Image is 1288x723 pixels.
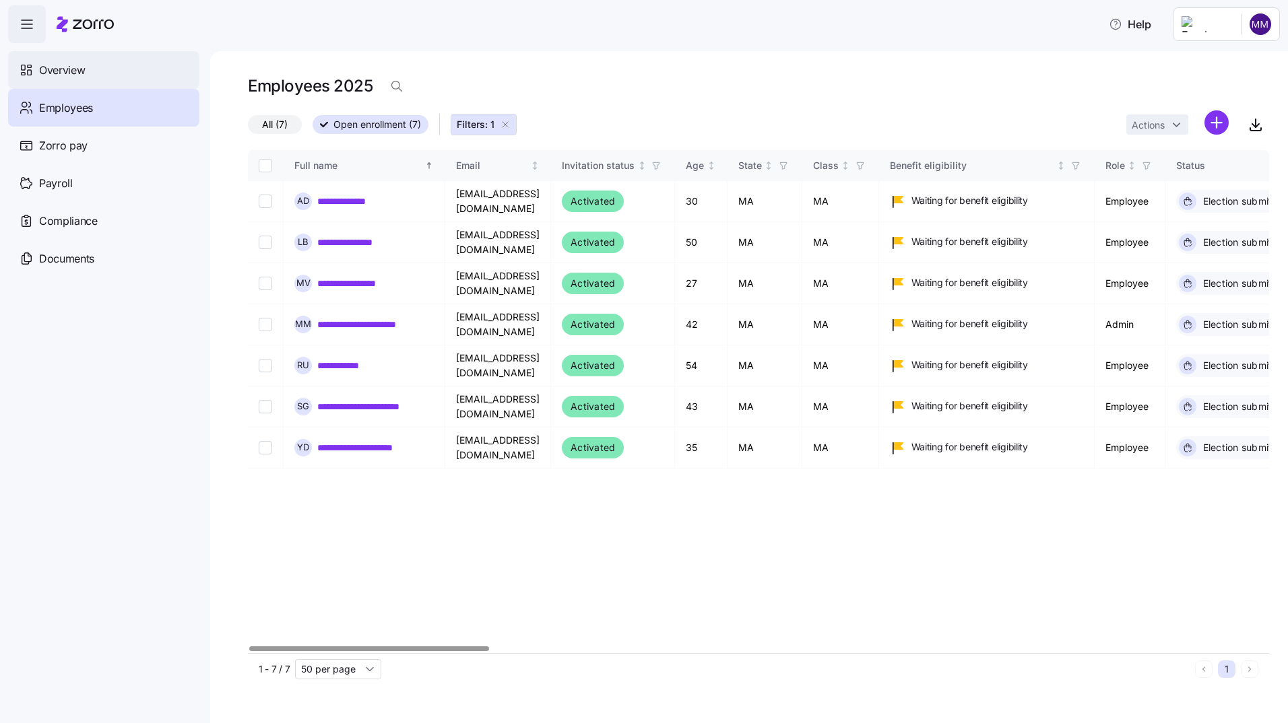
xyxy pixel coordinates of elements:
[259,359,272,372] input: Select record 5
[728,345,802,386] td: MA
[911,399,1028,413] span: Waiting for benefit eligibility
[1095,181,1165,222] td: Employee
[686,158,704,173] div: Age
[551,150,675,181] th: Invitation statusNot sorted
[8,164,199,202] a: Payroll
[802,386,879,427] td: MA
[728,386,802,427] td: MA
[8,89,199,127] a: Employees
[1109,16,1151,32] span: Help
[728,181,802,222] td: MA
[571,193,615,209] span: Activated
[1199,441,1288,454] span: Election submitted
[764,161,773,170] div: Not sorted
[911,317,1028,331] span: Waiting for benefit eligibility
[445,304,551,345] td: [EMAIL_ADDRESS][DOMAIN_NAME]
[445,263,551,304] td: [EMAIL_ADDRESS][DOMAIN_NAME]
[262,116,288,133] span: All (7)
[457,118,494,131] span: Filters: 1
[1126,114,1188,135] button: Actions
[675,304,728,345] td: 42
[1176,158,1265,173] div: Status
[802,345,879,386] td: MA
[728,263,802,304] td: MA
[456,158,528,173] div: Email
[248,75,373,96] h1: Employees 2025
[1241,660,1258,678] button: Next page
[911,194,1028,207] span: Waiting for benefit eligibility
[675,386,728,427] td: 43
[1095,150,1165,181] th: RoleNot sorted
[445,345,551,386] td: [EMAIL_ADDRESS][DOMAIN_NAME]
[571,399,615,415] span: Activated
[1095,263,1165,304] td: Employee
[39,100,93,116] span: Employees
[296,279,311,287] span: M V
[424,161,434,170] div: Sorted ascending
[297,197,309,205] span: A D
[728,222,802,263] td: MA
[1267,161,1277,170] div: Not sorted
[1056,161,1066,170] div: Not sorted
[571,275,615,291] span: Activated
[39,175,73,192] span: Payroll
[259,236,272,249] input: Select record 2
[294,158,422,173] div: Full name
[911,358,1028,372] span: Waiting for benefit eligibility
[445,150,551,181] th: EmailNot sorted
[1199,236,1288,249] span: Election submitted
[259,441,272,454] input: Select record 7
[1098,11,1162,38] button: Help
[1182,16,1230,32] img: Employer logo
[707,161,716,170] div: Not sorted
[802,304,879,345] td: MA
[1132,120,1165,130] span: Actions
[259,400,272,413] input: Select record 6
[298,238,309,246] span: L B
[675,427,728,469] td: 35
[802,222,879,263] td: MA
[1199,318,1288,331] span: Election submitted
[911,235,1028,248] span: Waiting for benefit eligibility
[675,150,728,181] th: AgeNot sorted
[675,181,728,222] td: 30
[297,443,309,452] span: Y D
[1250,13,1271,35] img: c7500ab85f6c991aee20b7272b35d42d
[802,427,879,469] td: MA
[1095,222,1165,263] td: Employee
[1127,161,1136,170] div: Not sorted
[8,240,199,277] a: Documents
[571,234,615,250] span: Activated
[259,159,272,172] input: Select all records
[911,440,1028,454] span: Waiting for benefit eligibility
[1095,304,1165,345] td: Admin
[259,318,272,331] input: Select record 4
[841,161,850,170] div: Not sorted
[259,195,272,208] input: Select record 1
[802,181,879,222] td: MA
[8,51,199,89] a: Overview
[1199,277,1288,290] span: Election submitted
[451,114,517,135] button: Filters: 1
[1195,660,1213,678] button: Previous page
[8,202,199,240] a: Compliance
[728,150,802,181] th: StateNot sorted
[39,62,85,79] span: Overview
[297,402,309,411] span: S G
[728,304,802,345] td: MA
[637,161,647,170] div: Not sorted
[1105,158,1125,173] div: Role
[728,427,802,469] td: MA
[295,320,311,329] span: M M
[911,276,1028,289] span: Waiting for benefit eligibility
[284,150,445,181] th: Full nameSorted ascending
[571,357,615,374] span: Activated
[333,116,421,133] span: Open enrollment (7)
[802,263,879,304] td: MA
[675,263,728,304] td: 27
[890,158,1054,173] div: Benefit eligibility
[571,316,615,333] span: Activated
[259,277,272,290] input: Select record 3
[445,386,551,427] td: [EMAIL_ADDRESS][DOMAIN_NAME]
[675,345,728,386] td: 54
